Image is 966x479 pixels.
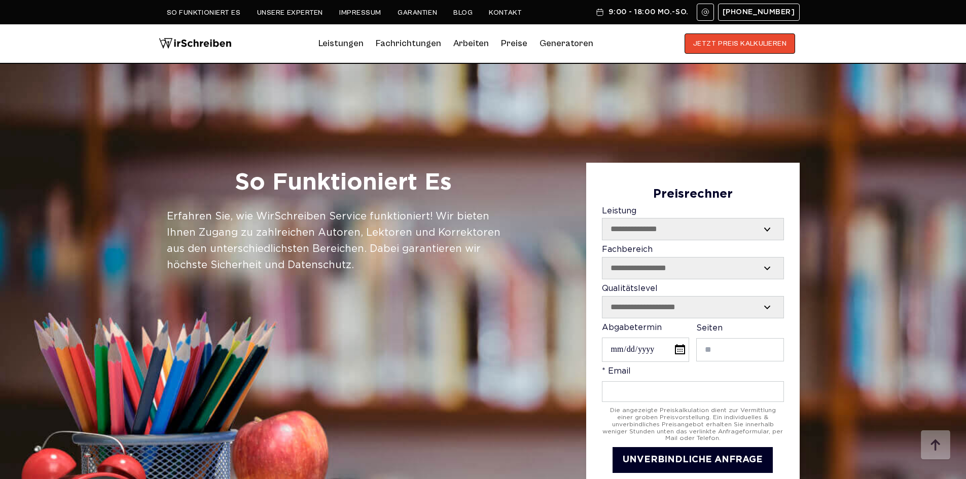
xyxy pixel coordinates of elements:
[453,35,489,52] a: Arbeiten
[718,4,800,21] a: [PHONE_NUMBER]
[623,456,763,464] span: UNVERBINDLICHE ANFRAGE
[339,9,381,17] a: Impressum
[613,447,773,473] button: UNVERBINDLICHE ANFRAGE
[602,284,784,318] label: Qualitätslevel
[696,324,723,332] span: Seiten
[398,9,437,17] a: Garantien
[602,188,784,473] form: Contact form
[701,8,709,16] img: Email
[602,367,784,402] label: * Email
[602,207,784,241] label: Leistung
[501,38,527,49] a: Preise
[257,9,323,17] a: Unsere Experten
[595,8,604,16] img: Schedule
[602,188,784,202] div: Preisrechner
[602,381,784,402] input: * Email
[318,35,364,52] a: Leistungen
[602,245,784,279] label: Fachbereich
[453,9,473,17] a: Blog
[489,9,522,17] a: Kontakt
[167,9,241,17] a: So funktioniert es
[602,338,689,361] input: Abgabetermin
[376,35,441,52] a: Fachrichtungen
[685,33,796,54] button: JETZT PREIS KALKULIEREN
[920,430,951,461] img: button top
[602,297,783,318] select: Qualitätslevel
[540,35,593,52] a: Generatoren
[602,218,783,240] select: Leistung
[167,208,520,273] div: Erfahren Sie, wie WirSchreiben Service funktioniert! Wir bieten Ihnen Zugang zu zahlreichen Autor...
[602,407,784,442] div: Die angezeigte Preiskalkulation dient zur Vermittlung einer groben Preisvorstellung. Ein individu...
[609,8,688,16] span: 9:00 - 18:00 Mo.-So.
[602,323,689,362] label: Abgabetermin
[159,33,232,54] img: logo wirschreiben
[723,8,795,16] span: [PHONE_NUMBER]
[602,257,783,279] select: Fachbereich
[167,168,520,198] h1: So Funktioniert Es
